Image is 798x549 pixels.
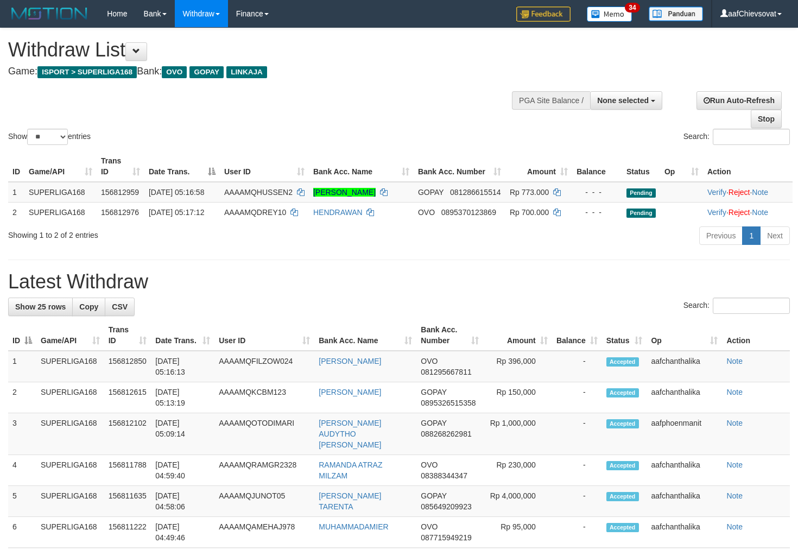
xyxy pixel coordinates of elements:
[726,419,743,427] a: Note
[713,298,790,314] input: Search:
[8,182,24,203] td: 1
[726,357,743,365] a: Note
[104,455,151,486] td: 156811788
[552,413,602,455] td: -
[414,151,505,182] th: Bank Acc. Number: activate to sort column ascending
[220,151,309,182] th: User ID: activate to sort column ascending
[8,129,91,145] label: Show entries
[483,455,552,486] td: Rp 230,000
[450,188,501,197] span: Copy 081286615514 to clipboard
[696,91,782,110] a: Run Auto-Refresh
[587,7,632,22] img: Button%20Memo.svg
[699,226,743,245] a: Previous
[8,351,36,382] td: 1
[421,399,476,407] span: Copy 0895326515358 to clipboard
[36,382,104,413] td: SUPERLIGA168
[606,523,639,532] span: Accepted
[421,533,471,542] span: Copy 087715949219 to clipboard
[162,66,187,78] span: OVO
[625,3,639,12] span: 34
[622,151,660,182] th: Status
[590,91,662,110] button: None selected
[441,208,496,217] span: Copy 0895370123869 to clipboard
[224,208,286,217] span: AAAAMQDREY10
[8,225,325,241] div: Showing 1 to 2 of 2 entries
[36,517,104,548] td: SUPERLIGA168
[606,461,639,470] span: Accepted
[72,298,105,316] a: Copy
[602,320,647,351] th: Status: activate to sort column ascending
[726,460,743,469] a: Note
[313,208,363,217] a: HENDRAWAN
[577,187,618,198] div: - - -
[512,91,590,110] div: PGA Site Balance /
[660,151,703,182] th: Op: activate to sort column ascending
[552,320,602,351] th: Balance: activate to sort column ascending
[742,226,761,245] a: 1
[421,357,438,365] span: OVO
[151,382,214,413] td: [DATE] 05:13:19
[597,96,649,105] span: None selected
[149,208,204,217] span: [DATE] 05:17:12
[483,413,552,455] td: Rp 1,000,000
[483,351,552,382] td: Rp 396,000
[79,302,98,311] span: Copy
[149,188,204,197] span: [DATE] 05:16:58
[421,491,446,500] span: GOPAY
[683,298,790,314] label: Search:
[418,188,444,197] span: GOPAY
[552,517,602,548] td: -
[647,455,722,486] td: aafchanthalika
[683,129,790,145] label: Search:
[144,151,220,182] th: Date Trans.: activate to sort column descending
[577,207,618,218] div: - - -
[647,517,722,548] td: aafchanthalika
[703,202,793,222] td: · ·
[151,517,214,548] td: [DATE] 04:49:46
[104,486,151,517] td: 156811635
[483,382,552,413] td: Rp 150,000
[606,357,639,367] span: Accepted
[8,320,36,351] th: ID: activate to sort column descending
[606,388,639,397] span: Accepted
[703,151,793,182] th: Action
[309,151,414,182] th: Bank Acc. Name: activate to sort column ascending
[8,382,36,413] td: 2
[104,351,151,382] td: 156812850
[649,7,703,21] img: panduan.png
[505,151,572,182] th: Amount: activate to sort column ascending
[8,298,73,316] a: Show 25 rows
[104,382,151,413] td: 156812615
[36,455,104,486] td: SUPERLIGA168
[104,320,151,351] th: Trans ID: activate to sort column ascending
[151,413,214,455] td: [DATE] 05:09:14
[104,413,151,455] td: 156812102
[421,522,438,531] span: OVO
[552,382,602,413] td: -
[37,66,137,78] span: ISPORT > SUPERLIGA168
[722,320,790,351] th: Action
[97,151,144,182] th: Trans ID: activate to sort column ascending
[483,486,552,517] td: Rp 4,000,000
[510,188,549,197] span: Rp 773.000
[8,517,36,548] td: 6
[483,320,552,351] th: Amount: activate to sort column ascending
[606,419,639,428] span: Accepted
[752,208,768,217] a: Note
[101,188,139,197] span: 156812959
[647,486,722,517] td: aafchanthalika
[151,320,214,351] th: Date Trans.: activate to sort column ascending
[726,491,743,500] a: Note
[105,298,135,316] a: CSV
[8,202,24,222] td: 2
[36,351,104,382] td: SUPERLIGA168
[647,320,722,351] th: Op: activate to sort column ascending
[421,419,446,427] span: GOPAY
[510,208,549,217] span: Rp 700.000
[552,455,602,486] td: -
[647,351,722,382] td: aafchanthalika
[752,188,768,197] a: Note
[314,320,416,351] th: Bank Acc. Name: activate to sort column ascending
[751,110,782,128] a: Stop
[319,388,381,396] a: [PERSON_NAME]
